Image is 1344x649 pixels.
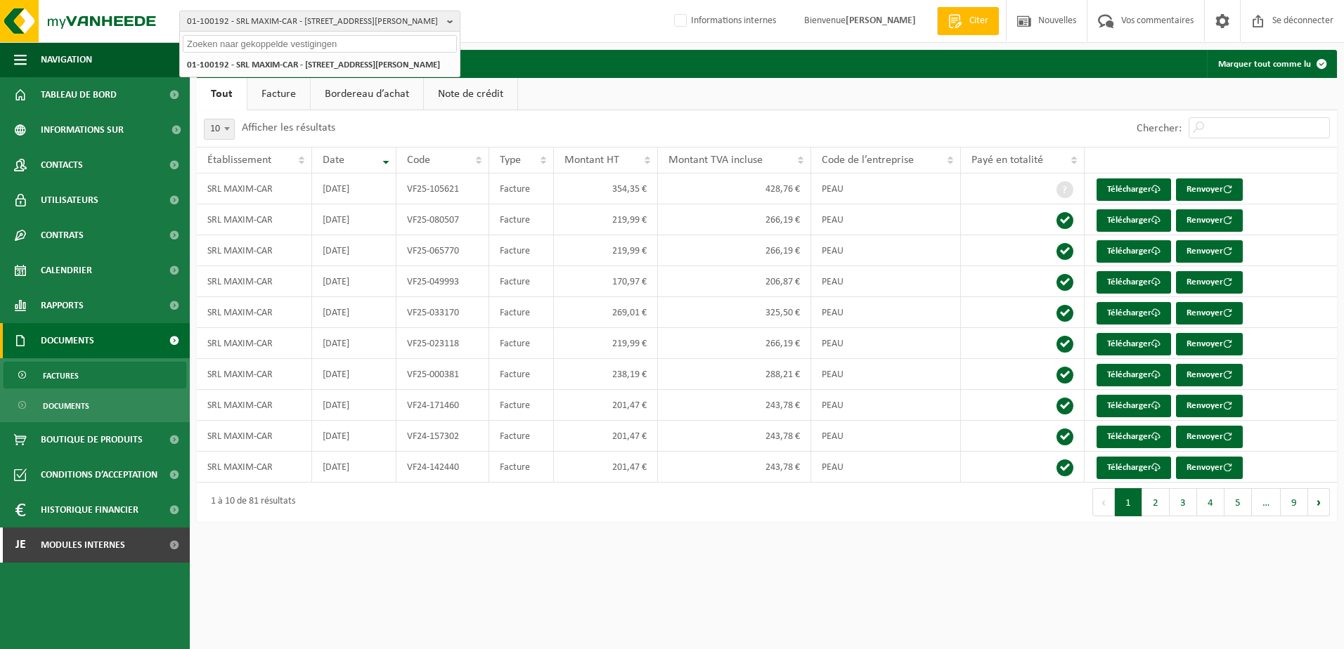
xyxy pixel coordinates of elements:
[658,328,811,359] td: 266,19 €
[658,421,811,452] td: 243,78 €
[811,173,961,204] td: PEAU
[396,421,489,452] td: VF24-157302
[1107,339,1151,348] font: Télécharger
[658,390,811,421] td: 243,78 €
[312,297,396,328] td: [DATE]
[1097,178,1171,201] a: Télécharger
[14,527,27,563] span: Je
[407,155,430,166] span: Code
[554,359,658,390] td: 238,19 €
[4,392,186,419] a: Documents
[396,173,489,204] td: VF25-105621
[554,421,658,452] td: 201,47 €
[554,328,658,359] td: 219,99 €
[1097,302,1171,324] a: Télécharger
[41,42,92,77] span: Navigation
[811,266,961,297] td: PEAU
[197,78,247,110] a: Tout
[811,235,961,266] td: PEAU
[197,328,312,359] td: SRL MAXIM-CAR
[1097,364,1171,386] a: Télécharger
[554,297,658,328] td: 269,01 €
[671,11,776,32] label: Informations internes
[41,147,83,183] span: Contacts
[187,60,440,70] strong: 01-100192 - SRL MAXIM-CAR - [STREET_ADDRESS][PERSON_NAME]
[554,173,658,204] td: 354,35 €
[658,359,811,390] td: 288,21 €
[1187,308,1223,317] font: Renvoyer
[1097,271,1171,294] a: Télécharger
[1115,488,1142,516] button: 1
[197,266,312,297] td: SRL MAXIM-CAR
[1097,457,1171,479] a: Télécharger
[564,155,619,166] span: Montant HT
[804,15,916,26] font: Bienvenue
[43,362,79,389] span: Factures
[311,78,423,110] a: Bordereau d’achat
[197,359,312,390] td: SRL MAXIM-CAR
[41,253,92,288] span: Calendrier
[811,390,961,421] td: PEAU
[396,204,489,235] td: VF25-080507
[396,328,489,359] td: VF25-023118
[1176,457,1243,479] button: Renvoyer
[489,204,554,235] td: Facture
[489,452,554,483] td: Facture
[1107,370,1151,379] font: Télécharger
[187,11,441,32] span: 01-100192 - SRL MAXIM-CAR - [STREET_ADDRESS][PERSON_NAME]
[41,422,143,457] span: Boutique de produits
[1107,216,1151,225] font: Télécharger
[197,173,312,204] td: SRL MAXIM-CAR
[489,235,554,266] td: Facture
[489,266,554,297] td: Facture
[1176,364,1243,386] button: Renvoyer
[1097,240,1171,263] a: Télécharger
[1187,463,1223,472] font: Renvoyer
[1142,488,1170,516] button: 2
[1308,488,1330,516] button: Prochain
[205,119,234,139] span: 10
[1281,488,1308,516] button: 9
[1107,308,1151,317] font: Télécharger
[312,204,396,235] td: [DATE]
[396,359,489,390] td: VF25-000381
[489,390,554,421] td: Facture
[1107,277,1151,287] font: Télécharger
[312,235,396,266] td: [DATE]
[1187,401,1223,410] font: Renvoyer
[242,122,335,133] label: Afficher les résultats
[1107,401,1151,410] font: Télécharger
[1107,432,1151,441] font: Télécharger
[489,297,554,328] td: Facture
[811,359,961,390] td: PEAU
[554,235,658,266] td: 219,99 €
[1176,395,1243,417] button: Renvoyer
[197,452,312,483] td: SRL MAXIM-CAR
[396,297,489,328] td: VF25-033170
[197,421,312,452] td: SRL MAXIM-CAR
[1187,277,1223,287] font: Renvoyer
[489,173,554,204] td: Facture
[846,15,916,26] strong: [PERSON_NAME]
[811,297,961,328] td: PEAU
[971,155,1043,166] span: Payé en totalité
[41,218,84,253] span: Contrats
[197,204,312,235] td: SRL MAXIM-CAR
[207,155,271,166] span: Établissement
[554,390,658,421] td: 201,47 €
[658,173,811,204] td: 428,76 €
[396,452,489,483] td: VF24-142440
[489,359,554,390] td: Facture
[658,204,811,235] td: 266,19 €
[312,266,396,297] td: [DATE]
[1187,247,1223,256] font: Renvoyer
[41,527,125,563] span: Modules internes
[1176,426,1243,448] button: Renvoyer
[658,235,811,266] td: 266,19 €
[811,328,961,359] td: PEAU
[937,7,999,35] a: Citer
[396,266,489,297] td: VF25-049993
[1187,370,1223,379] font: Renvoyer
[424,78,517,110] a: Note de crédit
[1225,488,1252,516] button: 5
